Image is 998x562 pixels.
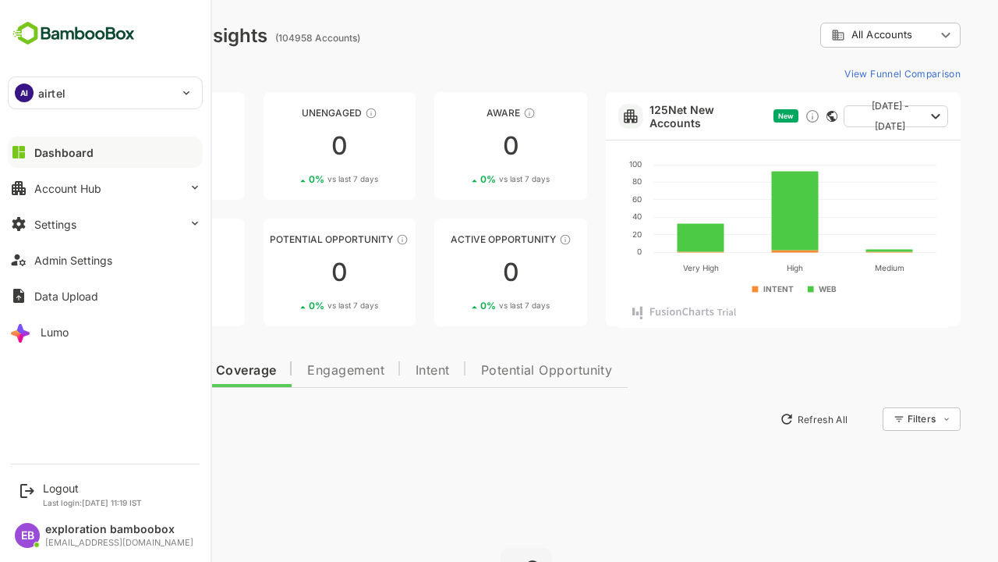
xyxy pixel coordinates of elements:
[8,173,203,204] button: Account Hub
[37,219,190,326] a: EngagedThese accounts are warm, further nurturing would qualify them to MQAs00%vs last 7 days
[34,182,101,195] div: Account Hub
[37,92,190,200] a: UnreachedThese accounts have not been engaged with for a defined time period00%vs last 7 days
[83,173,153,185] div: 0 %
[380,233,533,245] div: Active Opportunity
[209,107,362,119] div: Unengaged
[37,24,213,47] div: Dashboard Insights
[851,405,906,433] div: Filters
[102,300,153,311] span: vs last 7 days
[789,105,894,127] button: [DATE] - [DATE]
[380,133,533,158] div: 0
[37,405,151,433] button: New Insights
[628,263,664,273] text: Very High
[426,300,495,311] div: 0 %
[380,260,533,285] div: 0
[37,233,190,245] div: Engaged
[8,316,203,347] button: Lumo
[273,173,324,185] span: vs last 7 days
[45,523,193,536] div: exploration bamboobox
[34,218,76,231] div: Settings
[132,233,144,246] div: These accounts are warm, further nurturing would qualify them to MQAs
[8,208,203,240] button: Settings
[595,103,713,130] a: 125Net New Accounts
[43,482,142,495] div: Logout
[254,300,324,311] div: 0 %
[724,112,739,120] span: New
[380,107,533,119] div: Aware
[221,32,310,44] ag: (104958 Accounts)
[444,173,495,185] span: vs last 7 days
[34,290,98,303] div: Data Upload
[8,244,203,276] button: Admin Settings
[45,538,193,548] div: [EMAIL_ADDRESS][DOMAIN_NAME]
[38,85,65,101] p: airtel
[139,107,151,119] div: These accounts have not been engaged with for a defined time period
[8,137,203,168] button: Dashboard
[766,20,906,51] div: All Accounts
[777,28,881,42] div: All Accounts
[43,498,142,507] p: Last login: [DATE] 11:19 IST
[578,194,587,204] text: 60
[34,254,112,267] div: Admin Settings
[83,300,153,311] div: 0 %
[797,29,858,41] span: All Accounts
[444,300,495,311] span: vs last 7 days
[342,233,354,246] div: These accounts are MQAs and can be passed on to Inside Sales
[750,108,766,124] div: Discover new ICP-fit accounts showing engagement — via intent surges, anonymous website visits, L...
[209,92,362,200] a: UnengagedThese accounts have not shown enough engagement and need nurturing00%vs last 7 days
[426,173,495,185] div: 0 %
[34,146,94,159] div: Dashboard
[380,219,533,326] a: Active OpportunityThese accounts have open opportunities which might be at any of the Sales Stage...
[209,233,362,245] div: Potential Opportunity
[15,84,34,102] div: AI
[578,229,587,239] text: 20
[310,107,323,119] div: These accounts have not shown enough engagement and need nurturing
[37,260,190,285] div: 0
[53,365,221,377] span: Data Quality and Coverage
[209,133,362,158] div: 0
[578,176,587,186] text: 80
[718,407,800,432] button: Refresh All
[380,92,533,200] a: AwareThese accounts have just entered the buying cycle and need further nurturing00%vs last 7 days
[426,365,558,377] span: Potential Opportunity
[582,247,587,256] text: 0
[578,212,587,221] text: 40
[37,133,190,158] div: 0
[784,61,906,86] button: View Funnel Comparison
[102,173,153,185] span: vs last 7 days
[802,96,870,137] span: [DATE] - [DATE]
[273,300,324,311] span: vs last 7 days
[37,107,190,119] div: Unreached
[772,111,783,122] div: This card does not support filter and segments
[8,19,140,48] img: BambooboxFullLogoMark.5f36c76dfaba33ec1ec1367b70bb1252.svg
[15,523,40,548] div: EB
[853,413,881,425] div: Filters
[209,219,362,326] a: Potential OpportunityThese accounts are MQAs and can be passed on to Inside Sales00%vs last 7 days
[361,365,395,377] span: Intent
[253,365,330,377] span: Engagement
[819,263,849,272] text: Medium
[209,260,362,285] div: 0
[469,107,481,119] div: These accounts have just entered the buying cycle and need further nurturing
[8,280,203,311] button: Data Upload
[254,173,324,185] div: 0 %
[575,159,587,169] text: 100
[732,263,748,273] text: High
[41,325,69,339] div: Lumo
[504,233,517,246] div: These accounts have open opportunities which might be at any of the Sales Stages
[9,77,202,108] div: AIairtel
